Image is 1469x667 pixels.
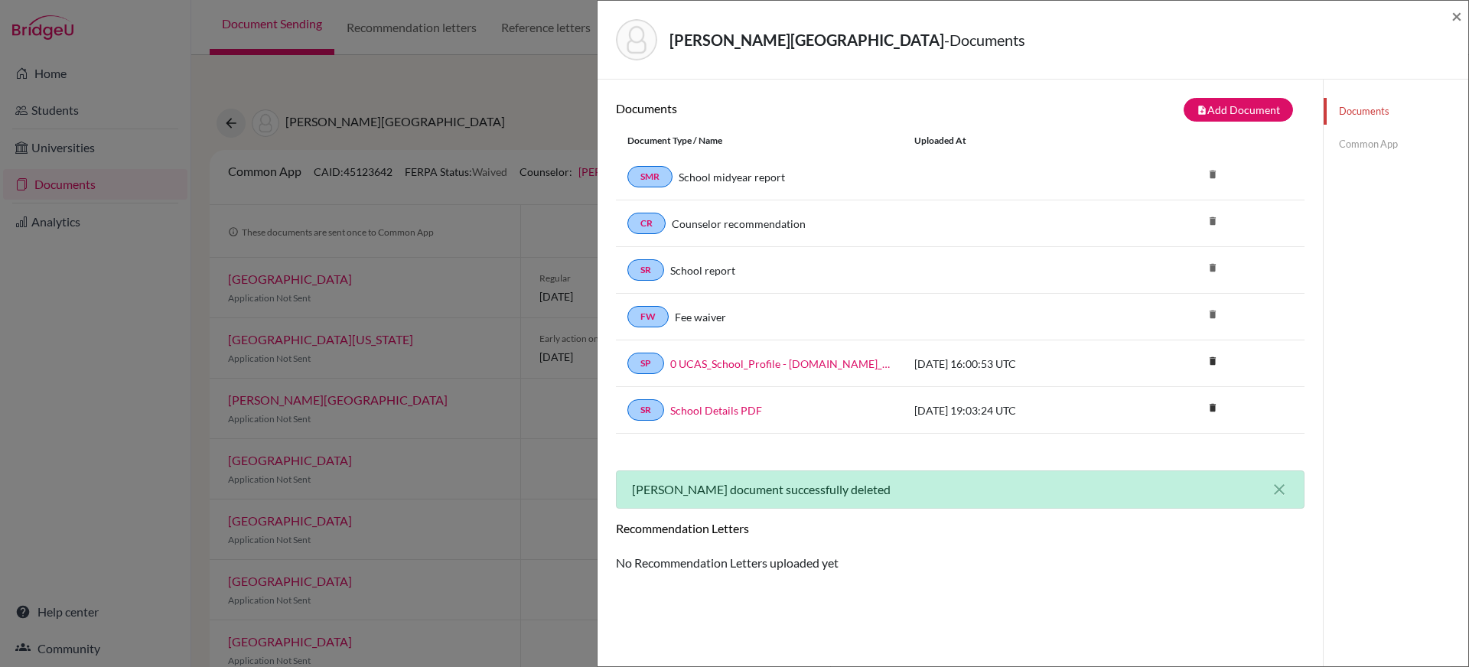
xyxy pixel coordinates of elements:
[903,134,1132,148] div: Uploaded at
[616,470,1305,509] div: [PERSON_NAME] document successfully deleted
[1201,352,1224,373] a: delete
[627,353,664,374] a: SP
[903,402,1132,418] div: [DATE] 19:03:24 UTC
[616,470,1305,572] div: No Recommendation Letters uploaded yet
[627,306,669,327] a: FW
[670,402,762,418] a: School Details PDF
[670,262,735,278] a: School report
[1184,98,1293,122] button: note_addAdd Document
[679,169,785,185] a: School midyear report
[627,166,673,187] a: SMR
[669,31,944,49] strong: [PERSON_NAME][GEOGRAPHIC_DATA]
[1201,163,1224,186] i: delete
[1201,396,1224,419] i: delete
[1201,256,1224,279] i: delete
[1201,210,1224,233] i: delete
[1451,7,1462,25] button: Close
[627,399,664,421] a: SR
[1201,303,1224,326] i: delete
[616,134,903,148] div: Document Type / Name
[1451,5,1462,27] span: ×
[1201,350,1224,373] i: delete
[672,216,806,232] a: Counselor recommendation
[675,309,726,325] a: Fee waiver
[944,31,1025,49] span: - Documents
[1324,98,1468,125] a: Documents
[627,213,666,234] a: CR
[616,101,960,116] h6: Documents
[1324,131,1468,158] a: Common App
[670,356,891,372] a: 0 UCAS_School_Profile - [DOMAIN_NAME]_wide
[903,356,1132,372] div: [DATE] 16:00:53 UTC
[1270,480,1288,499] button: close
[627,259,664,281] a: SR
[1201,399,1224,419] a: delete
[1197,105,1207,116] i: note_add
[616,521,1305,535] h6: Recommendation Letters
